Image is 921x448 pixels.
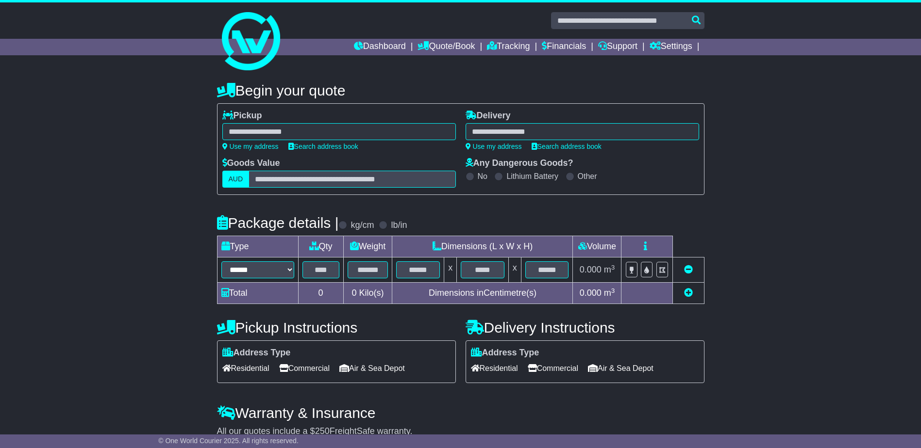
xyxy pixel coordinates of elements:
label: No [478,172,487,181]
td: Kilo(s) [343,283,392,304]
sup: 3 [611,287,615,294]
a: Support [598,39,637,55]
label: Any Dangerous Goods? [466,158,573,169]
h4: Delivery Instructions [466,320,704,336]
a: Quote/Book [418,39,475,55]
td: Dimensions in Centimetre(s) [392,283,573,304]
label: Address Type [471,348,539,358]
a: Add new item [684,288,693,298]
td: 0 [298,283,343,304]
a: Remove this item [684,265,693,274]
label: Goods Value [222,158,280,169]
span: 0.000 [580,265,602,274]
label: kg/cm [351,220,374,231]
h4: Begin your quote [217,82,704,98]
label: Lithium Battery [506,172,558,181]
label: Delivery [466,111,511,121]
td: Total [217,283,298,304]
span: Commercial [279,361,330,376]
td: Volume [573,236,621,257]
label: Other [578,172,597,181]
span: Air & Sea Depot [588,361,653,376]
a: Tracking [487,39,530,55]
label: lb/in [391,220,407,231]
h4: Pickup Instructions [217,320,456,336]
span: Air & Sea Depot [339,361,405,376]
span: © One World Courier 2025. All rights reserved. [158,437,299,445]
a: Financials [542,39,586,55]
span: 0 [352,288,356,298]
sup: 3 [611,264,615,271]
a: Dashboard [354,39,406,55]
td: x [444,257,457,283]
span: 250 [315,426,330,436]
label: AUD [222,171,250,188]
span: Residential [222,361,269,376]
label: Address Type [222,348,291,358]
td: Dimensions (L x W x H) [392,236,573,257]
h4: Package details | [217,215,339,231]
a: Settings [650,39,692,55]
span: Commercial [528,361,578,376]
td: Weight [343,236,392,257]
a: Use my address [466,143,522,150]
a: Use my address [222,143,279,150]
td: Type [217,236,298,257]
td: Qty [298,236,343,257]
span: 0.000 [580,288,602,298]
label: Pickup [222,111,262,121]
td: x [508,257,521,283]
span: m [604,288,615,298]
span: m [604,265,615,274]
a: Search address book [532,143,602,150]
a: Search address book [288,143,358,150]
div: All our quotes include a $ FreightSafe warranty. [217,426,704,437]
span: Residential [471,361,518,376]
h4: Warranty & Insurance [217,405,704,421]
